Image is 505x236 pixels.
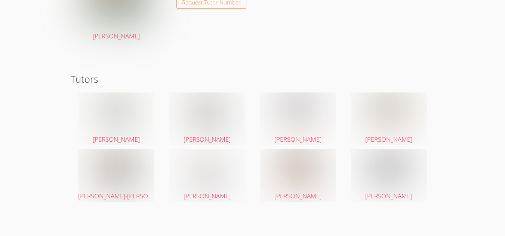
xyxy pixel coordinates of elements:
h2: Tutors [71,72,434,86]
span: [PERSON_NAME] [184,135,231,144]
img: avatar.png [98,149,135,186]
a: [PERSON_NAME] [169,149,245,202]
span: [PERSON_NAME]-[PERSON_NAME] [78,192,174,200]
img: avatar.jpg [193,92,221,130]
img: IMG_3552%20(1).jpeg [370,149,407,180]
span: [PERSON_NAME] [93,135,140,144]
span: [PERSON_NAME] [365,192,412,200]
img: Jessica%20Prado.jpg [370,92,407,122]
img: avatar.png [284,92,312,130]
a: [PERSON_NAME] [260,92,336,145]
span: [PERSON_NAME] [365,135,412,144]
a: [PERSON_NAME] [78,92,154,145]
a: [PERSON_NAME] [260,149,336,202]
a: [PERSON_NAME] [351,149,427,202]
span: [PERSON_NAME] [274,135,321,144]
span: [PERSON_NAME] [274,192,321,200]
a: [PERSON_NAME] [169,92,245,145]
img: IMG_1088.jpeg [104,92,128,130]
span: [PERSON_NAME] [184,192,231,200]
a: [PERSON_NAME] [351,92,427,145]
img: avatar.png [197,149,218,186]
a: [PERSON_NAME]-[PERSON_NAME] [78,149,154,202]
img: IMG_4957.jpeg [280,149,315,186]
